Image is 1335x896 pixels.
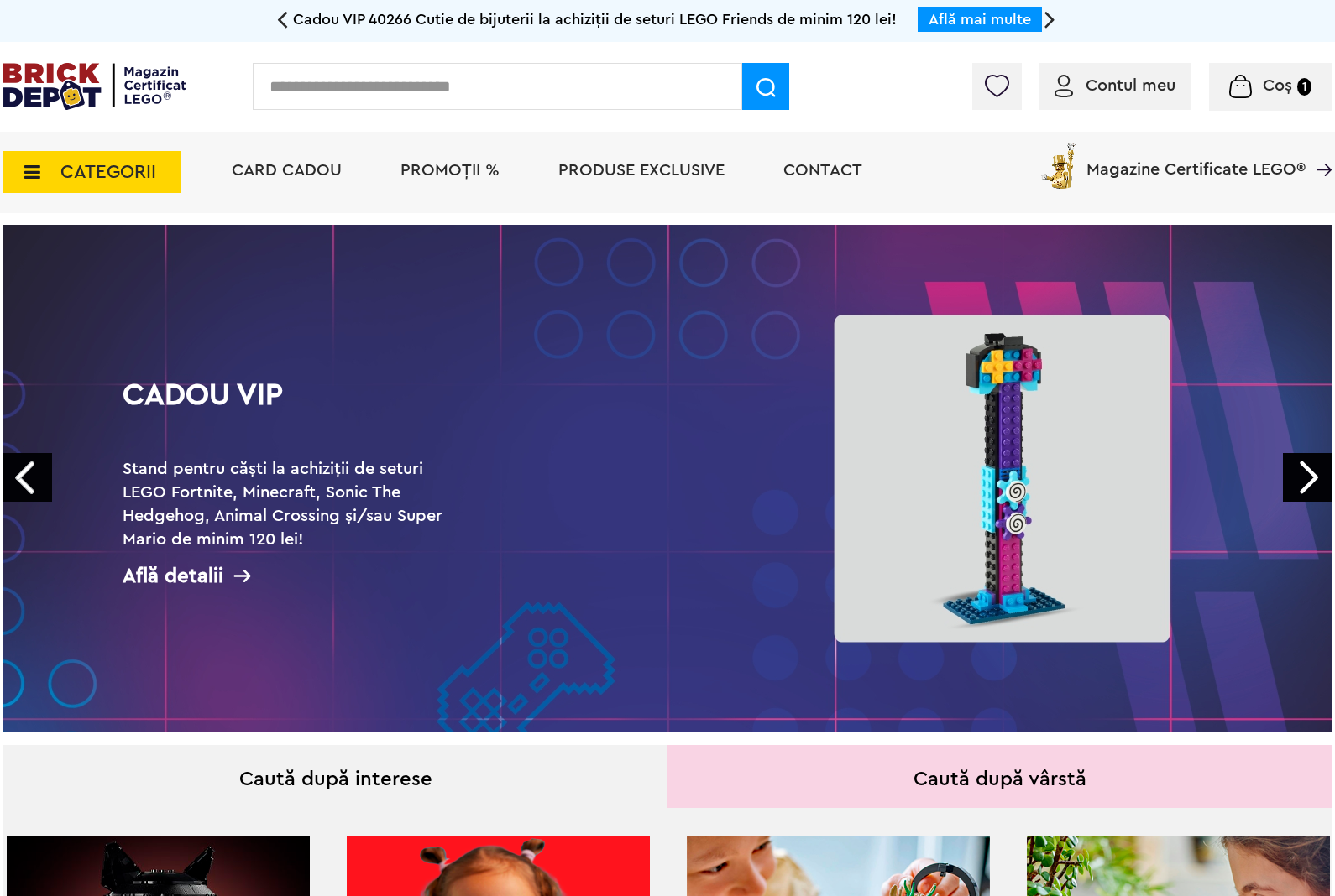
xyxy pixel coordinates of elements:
span: Coș [1263,77,1292,94]
a: Next [1283,453,1332,502]
span: Magazine Certificate LEGO® [1086,139,1306,178]
span: Contul meu [1086,77,1175,94]
a: Contact [783,162,862,179]
h1: Cadou VIP [123,380,458,440]
a: Contul meu [1055,77,1175,94]
span: CATEGORII [60,163,156,181]
span: Cadou VIP 40266 Cutie de bijuterii la achiziții de seturi LEGO Friends de minim 120 lei! [293,12,897,27]
a: PROMOȚII % [400,162,500,179]
div: Află detalii [123,565,458,586]
a: Produse exclusive [558,162,725,179]
div: Caută după interese [3,745,667,808]
a: Card Cadou [232,162,342,179]
a: Află mai multe [929,12,1031,27]
small: 1 [1297,78,1311,96]
div: Caută după vârstă [667,745,1332,808]
a: Magazine Certificate LEGO® [1306,139,1332,156]
a: Cadou VIPStand pentru căști la achiziții de seturi LEGO Fortnite, Minecraft, Sonic The Hedgehog, ... [3,225,1332,732]
a: Prev [3,453,52,502]
h2: Stand pentru căști la achiziții de seturi LEGO Fortnite, Minecraft, Sonic The Hedgehog, Animal Cr... [123,457,458,528]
